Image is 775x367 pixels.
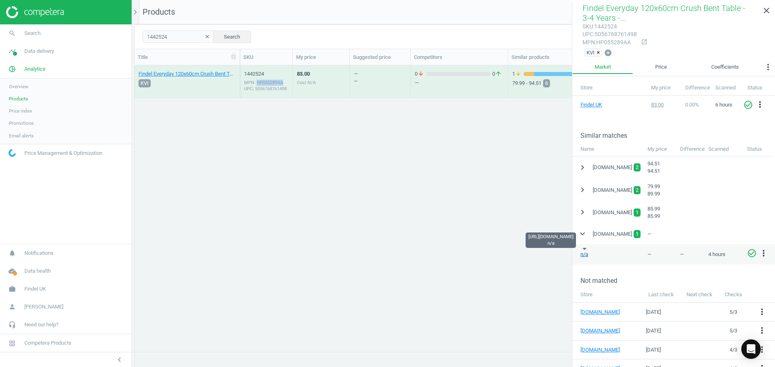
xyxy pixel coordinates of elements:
h3: Not matched [580,277,775,284]
button: expand_more [575,226,590,241]
button: chevron_right [575,182,590,198]
a: n/a [580,251,588,257]
button: more_vert [755,100,765,110]
span: Price Management & Optimization [24,150,102,157]
th: Status [743,80,775,96]
span: 0 [490,70,504,78]
span: sku [582,23,593,30]
div: Title [138,54,236,61]
span: [DOMAIN_NAME] [593,230,632,238]
i: cloud_done [4,263,20,279]
span: Data health [24,267,51,275]
td: 5 / 3 [719,302,748,321]
span: 94.51 94.51 [647,161,660,174]
span: Competera Products [24,339,71,347]
i: pie_chart_outlined [4,61,20,77]
div: MPN: HP055289AA UPC: 5056768761498 [244,80,288,92]
a: Findel Everyday 120x60cm Crush Bent Table - 3-4 Years - Beech 1 Each [139,70,236,78]
a: Price [633,60,689,74]
i: open_in_new [641,39,647,45]
span: [DOMAIN_NAME] [593,164,632,171]
i: more_vert [755,100,765,109]
a: Market [572,60,633,74]
i: arrow_upward [495,70,502,78]
a: Coefficients [689,60,761,74]
span: 6 [545,79,548,87]
div: — [415,79,504,87]
span: KVI [141,79,149,87]
button: chevron_right [575,160,590,175]
th: Difference [681,80,711,96]
span: [DOMAIN_NAME] [593,187,632,194]
button: Search [213,30,251,43]
span: Products [143,7,175,17]
div: Difference [676,141,704,156]
button: more_vert [761,60,775,76]
span: mpn [582,39,595,46]
i: notifications [4,245,20,261]
div: Competitors [414,54,504,61]
i: arrow_downward [418,70,424,78]
button: add_circle [604,48,613,58]
i: chevron_right [578,163,587,172]
span: KVI [587,49,595,56]
i: arrow_downward [515,70,522,78]
button: × [597,49,602,56]
i: more_vert [757,326,767,335]
div: — [676,247,704,262]
span: Products [9,96,28,102]
button: chevron_right [575,205,590,220]
div: — [354,78,358,85]
i: close [762,6,771,15]
i: timeline [4,43,20,59]
div: : 5056768761498 [582,30,637,38]
span: 2 [636,186,639,194]
span: [DATE] [646,347,661,353]
div: Cost N/A [297,80,316,86]
div: Suggested price [353,54,407,61]
div: Name [572,141,643,156]
i: chevron_right [578,207,587,217]
div: SKU [243,54,289,61]
span: [URL][DOMAIN_NAME] n/a [528,234,574,246]
span: Notifications [24,250,54,257]
td: 5 / 3 [719,321,748,341]
span: 2 [636,163,639,172]
i: expand_more [578,229,587,239]
span: Analytics [24,65,45,73]
div: My price [643,141,676,156]
span: 6 hours [715,102,732,108]
a: [DOMAIN_NAME] [580,308,629,316]
h3: Similar matches [580,132,775,139]
i: clear [204,34,210,39]
span: 85.99 85.99 [647,206,660,219]
div: Open Intercom Messenger [741,339,761,359]
span: [PERSON_NAME] [24,303,63,311]
span: Overview [9,83,28,90]
a: [DOMAIN_NAME] [580,327,629,334]
button: chevron_left [109,354,130,365]
i: more_vert [763,62,773,72]
i: check_circle_outline [743,100,753,110]
span: upc [582,31,593,37]
div: grid [134,65,775,342]
span: Search [24,30,41,37]
td: 4 / 3 [719,340,748,359]
span: 1 [636,208,639,217]
span: 0 [415,70,426,78]
i: more_vert [757,345,767,354]
span: Need our help? [24,321,58,328]
i: chevron_right [578,185,587,195]
th: Checks [719,287,748,302]
button: clear [201,31,213,43]
i: check_circle_outline [747,248,757,258]
span: Findel Everyday 120x60cm Crush Bent Table - 3-4 Years -... [582,3,745,23]
a: Findel UK [580,101,621,109]
th: Scanned [711,80,743,96]
img: ajHJNr6hYgQAAAAASUVORK5CYII= [6,6,64,18]
div: 83.00 [297,70,316,78]
button: more_vert [759,248,769,259]
div: 79.99 - 94.51 [512,78,589,89]
div: : 1442524 [582,23,637,30]
a: open_in_new [637,39,647,46]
